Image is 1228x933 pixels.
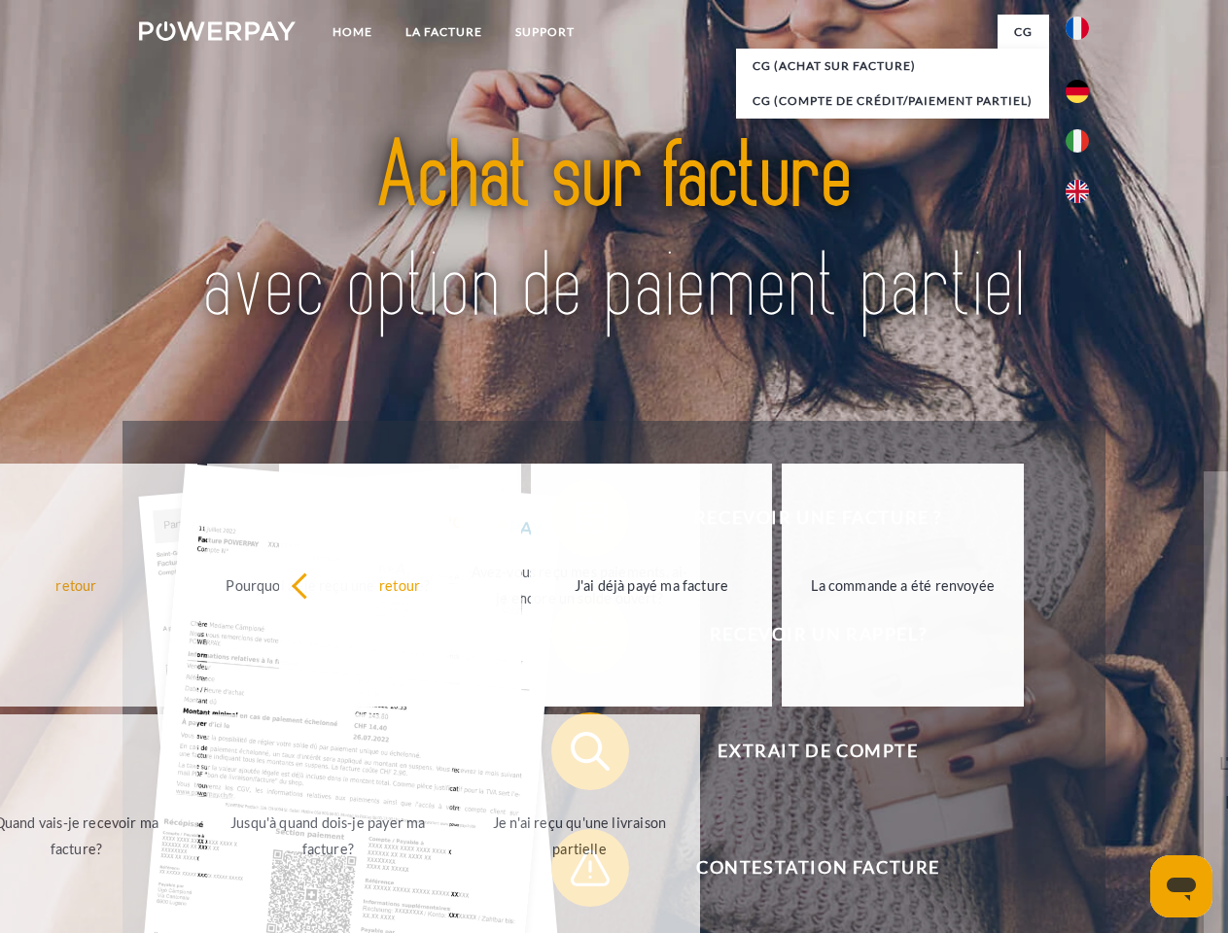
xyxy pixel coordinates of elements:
[219,571,438,598] div: Pourquoi ai-je reçu une facture?
[219,810,438,862] div: Jusqu'à quand dois-je payer ma facture?
[499,15,591,50] a: Support
[793,571,1012,598] div: La commande a été renvoyée
[1066,180,1089,203] img: en
[316,15,389,50] a: Home
[551,712,1057,790] button: Extrait de compte
[736,49,1049,84] a: CG (achat sur facture)
[186,93,1042,372] img: title-powerpay_fr.svg
[139,21,296,41] img: logo-powerpay-white.svg
[1066,17,1089,40] img: fr
[551,829,1057,907] button: Contestation Facture
[291,571,509,598] div: retour
[1066,129,1089,153] img: it
[579,712,1056,790] span: Extrait de compte
[1150,855,1212,917] iframe: Bouton de lancement de la fenêtre de messagerie
[389,15,499,50] a: LA FACTURE
[471,810,689,862] div: Je n'ai reçu qu'une livraison partielle
[1066,80,1089,103] img: de
[543,571,761,598] div: J'ai déjà payé ma facture
[998,15,1049,50] a: CG
[736,84,1049,119] a: CG (Compte de crédit/paiement partiel)
[579,829,1056,907] span: Contestation Facture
